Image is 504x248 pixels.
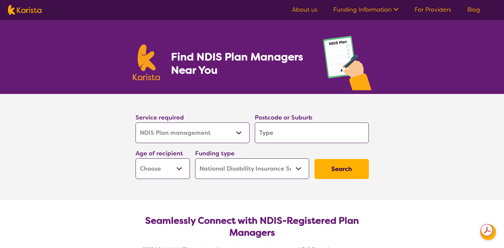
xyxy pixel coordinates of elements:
[292,6,317,14] a: About us
[195,149,235,157] label: Funding type
[141,215,364,239] h2: Seamlessly Connect with NDIS-Registered Plan Managers
[136,149,183,157] label: Age of recipient
[133,44,160,80] img: Karista logo
[255,114,312,122] label: Postcode or Suburb
[467,6,480,14] a: Blog
[171,50,309,77] h1: Find NDIS Plan Managers Near You
[8,5,41,15] img: Karista logo
[255,123,369,143] input: Type
[136,114,184,122] label: Service required
[333,6,399,14] a: Funding Information
[323,36,371,94] img: plan-management
[415,6,451,14] a: For Providers
[314,159,369,179] button: Search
